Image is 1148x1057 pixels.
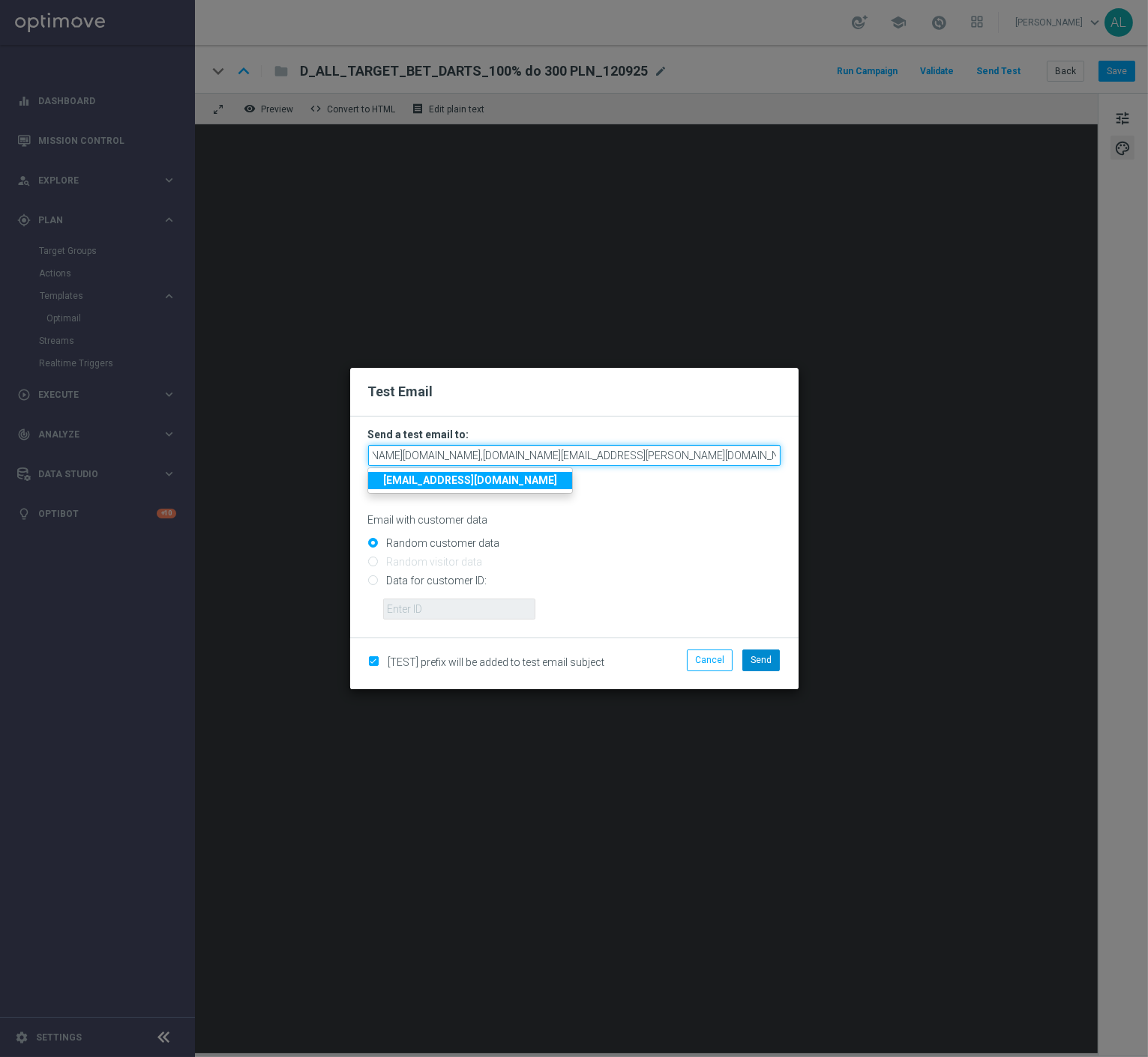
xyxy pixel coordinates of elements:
span: Send [751,655,772,665]
a: [EMAIL_ADDRESS][DOMAIN_NAME] [368,472,572,489]
h2: Test Email [368,383,781,401]
p: Separate multiple addresses with commas [368,470,781,483]
button: Send [742,649,780,670]
span: [TEST] prefix will be added to test email subject [388,656,605,668]
label: Random customer data [383,536,500,550]
input: Enter ID [383,599,535,620]
button: Cancel [687,649,733,670]
strong: [EMAIL_ADDRESS][DOMAIN_NAME] [383,474,557,486]
p: Email with customer data [368,513,781,527]
h3: Send a test email to: [368,428,781,441]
